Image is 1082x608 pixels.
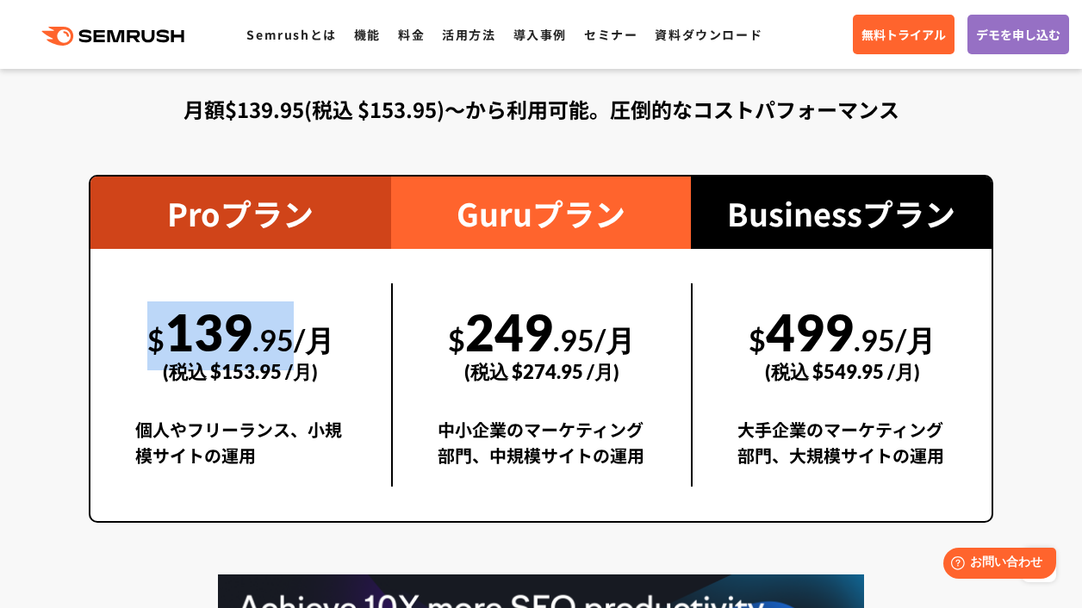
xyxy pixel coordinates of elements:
div: 大手企業のマーケティング部門、大規模サイトの運用 [737,417,947,487]
div: Businessプラン [691,177,992,249]
div: 249 [438,283,647,402]
span: 無料トライアル [861,25,946,44]
div: 中小企業のマーケティング部門、中規模サイトの運用 [438,417,647,487]
div: (税込 $549.95 /月) [737,341,947,402]
a: 資料ダウンロード [655,26,762,43]
div: (税込 $153.95 /月) [135,341,346,402]
a: 料金 [398,26,425,43]
a: 無料トライアル [853,15,955,54]
span: デモを申し込む [976,25,1060,44]
div: 499 [737,283,947,402]
a: 活用方法 [442,26,495,43]
a: Semrushとは [246,26,336,43]
div: 個人やフリーランス、小規模サイトの運用 [135,417,346,487]
span: $ [749,322,766,357]
span: .95/月 [252,322,334,357]
a: デモを申し込む [967,15,1069,54]
div: Guruプラン [391,177,692,249]
span: $ [147,322,165,357]
div: 月額$139.95(税込 $153.95)〜から利用可能。圧倒的なコストパフォーマンス [89,94,993,125]
span: $ [448,322,465,357]
div: (税込 $274.95 /月) [438,341,647,402]
a: 機能 [354,26,381,43]
span: .95/月 [854,322,936,357]
div: 139 [135,283,346,402]
a: 導入事例 [513,26,567,43]
a: セミナー [584,26,637,43]
iframe: Help widget launcher [929,541,1063,589]
span: .95/月 [553,322,635,357]
div: Proプラン [90,177,391,249]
